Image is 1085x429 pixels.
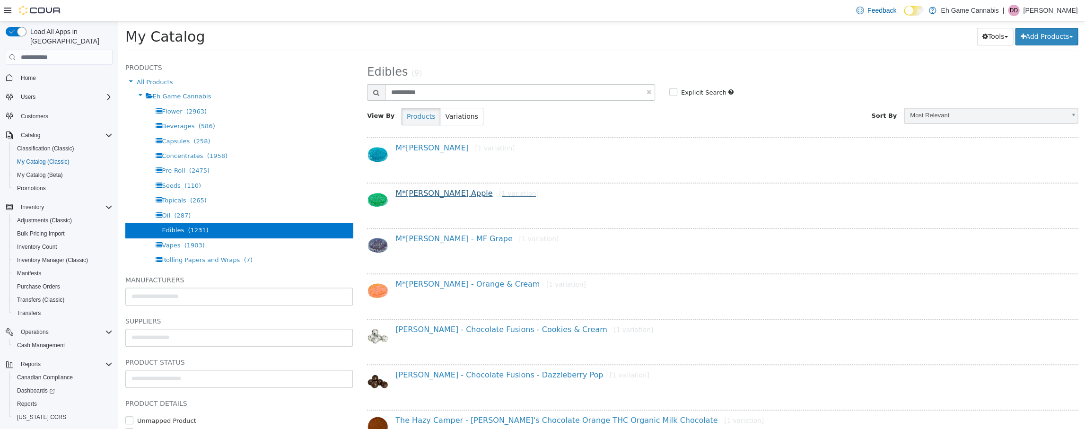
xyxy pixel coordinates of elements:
a: M*[PERSON_NAME][1 variation] [277,122,396,131]
span: Home [21,74,36,82]
h5: Product Details [7,376,235,388]
button: Inventory [2,201,116,214]
label: Explicit Search [560,67,608,76]
a: Dashboards [9,384,116,397]
span: (586) [80,101,97,108]
small: [1 variation] [606,395,646,403]
span: Sort By [753,91,779,98]
span: (287) [56,191,72,198]
span: My Catalog (Beta) [17,171,63,179]
button: Catalog [2,129,116,142]
span: Bulk Pricing Import [17,230,65,237]
button: My Catalog (Classic) [9,155,116,168]
h5: Manufacturers [7,253,235,264]
span: Purchase Orders [13,281,113,292]
span: Canadian Compliance [13,372,113,383]
a: [US_STATE] CCRS [13,411,70,423]
span: Washington CCRS [13,411,113,423]
span: Capsules [44,116,71,123]
button: Canadian Compliance [9,371,116,384]
a: Transfers [13,307,44,319]
span: Home [17,71,113,83]
button: Operations [2,325,116,339]
span: All Products [18,57,54,64]
a: My Catalog (Classic) [13,156,73,167]
span: (1231) [70,205,90,212]
img: 150 [249,304,270,325]
span: (258) [75,116,92,123]
span: Reports [21,360,41,368]
span: View By [249,91,276,98]
span: My Catalog (Classic) [13,156,113,167]
p: [PERSON_NAME] [1023,5,1077,16]
a: Reports [13,398,41,410]
span: Cash Management [13,340,113,351]
span: [US_STATE] CCRS [17,413,66,421]
button: Reports [2,358,116,371]
span: Dashboards [13,385,113,396]
button: Users [17,91,39,103]
small: [1 variation] [357,123,396,131]
a: Promotions [13,183,50,194]
button: [US_STATE] CCRS [9,411,116,424]
a: [PERSON_NAME] - Chocolate Fusions - Cookies & Cream[1 variation] [277,304,535,313]
span: Operations [21,328,49,336]
span: Inventory Manager (Classic) [17,256,88,264]
span: (265) [72,175,88,183]
a: Classification (Classic) [13,143,78,154]
p: | [1002,5,1004,16]
a: Customers [17,111,52,122]
span: Oil [44,191,52,198]
span: Purchase Orders [17,283,60,290]
button: Cash Management [9,339,116,352]
button: Promotions [9,182,116,195]
a: M*[PERSON_NAME] - Orange & Cream[1 variation] [277,258,467,267]
button: Users [2,90,116,104]
span: (1958) [89,131,109,138]
span: Topicals [44,175,68,183]
img: Cova [19,6,61,15]
img: 150 [249,213,270,235]
img: 150 [249,168,270,189]
span: (2963) [68,87,88,94]
h5: Product Status [7,335,235,347]
a: Purchase Orders [13,281,64,292]
span: (110) [66,161,83,168]
label: Available by Dropship [17,407,86,416]
a: Inventory Manager (Classic) [13,254,92,266]
a: [PERSON_NAME] - Chocolate Fusions - Dazzleberry Pop[1 variation] [277,349,531,358]
button: My Catalog (Beta) [9,168,116,182]
small: [1 variation] [428,259,468,267]
a: Home [17,72,40,84]
h5: Products [7,41,235,52]
span: Canadian Compliance [17,374,73,381]
img: 150 [249,123,270,144]
span: Customers [17,110,113,122]
a: Most Relevant [786,87,960,103]
span: Edibles [249,44,289,57]
span: Pre-Roll [44,146,67,153]
div: Dave Desmoulin [1008,5,1019,16]
button: Add Products [897,7,960,24]
a: Transfers (Classic) [13,294,68,306]
span: Load All Apps in [GEOGRAPHIC_DATA] [26,27,113,46]
span: Manifests [13,268,113,279]
button: Customers [2,109,116,123]
button: Inventory Manager (Classic) [9,254,116,267]
span: Transfers [17,309,41,317]
span: Transfers [13,307,113,319]
h5: Suppliers [7,294,235,306]
span: Reports [13,398,113,410]
button: Transfers [9,306,116,320]
span: (2475) [71,146,91,153]
span: Catalog [21,131,40,139]
span: Users [17,91,113,103]
input: Dark Mode [904,6,924,16]
a: Canadian Compliance [13,372,77,383]
span: Classification (Classic) [17,145,74,152]
span: Catalog [17,130,113,141]
span: Dashboards [17,387,55,394]
button: Reports [17,359,44,370]
span: Reports [17,359,113,370]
